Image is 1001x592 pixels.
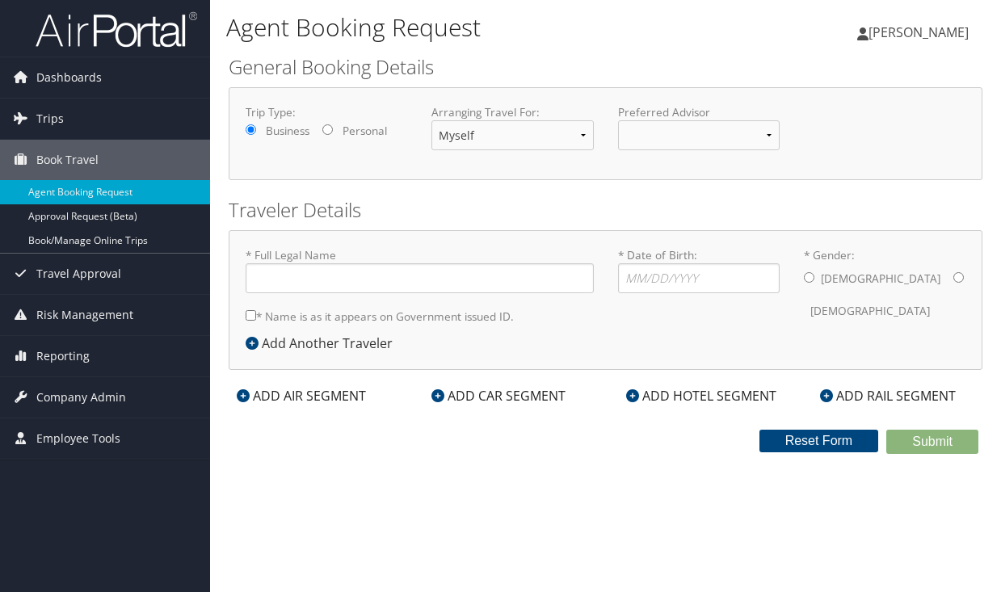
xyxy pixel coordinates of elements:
[886,430,978,454] button: Submit
[804,247,965,327] label: * Gender:
[36,10,197,48] img: airportal-logo.png
[246,247,594,293] label: * Full Legal Name
[618,247,780,293] label: * Date of Birth:
[36,140,99,180] span: Book Travel
[810,296,930,326] label: [DEMOGRAPHIC_DATA]
[618,104,780,120] label: Preferred Advisor
[229,386,374,405] div: ADD AIR SEGMENT
[759,430,879,452] button: Reset Form
[229,53,982,81] h2: General Booking Details
[423,386,574,405] div: ADD CAR SEGMENT
[226,10,732,44] h1: Agent Booking Request
[246,104,407,120] label: Trip Type:
[246,301,514,331] label: * Name is as it appears on Government issued ID.
[266,123,309,139] label: Business
[246,334,401,353] div: Add Another Traveler
[618,386,784,405] div: ADD HOTEL SEGMENT
[343,123,387,139] label: Personal
[229,196,982,224] h2: Traveler Details
[36,254,121,294] span: Travel Approval
[821,263,940,294] label: [DEMOGRAPHIC_DATA]
[36,418,120,459] span: Employee Tools
[953,272,964,283] input: * Gender:[DEMOGRAPHIC_DATA][DEMOGRAPHIC_DATA]
[36,99,64,139] span: Trips
[36,377,126,418] span: Company Admin
[36,57,102,98] span: Dashboards
[618,263,780,293] input: * Date of Birth:
[431,104,593,120] label: Arranging Travel For:
[804,272,814,283] input: * Gender:[DEMOGRAPHIC_DATA][DEMOGRAPHIC_DATA]
[812,386,964,405] div: ADD RAIL SEGMENT
[869,23,969,41] span: [PERSON_NAME]
[246,263,594,293] input: * Full Legal Name
[36,295,133,335] span: Risk Management
[246,310,256,321] input: * Name is as it appears on Government issued ID.
[857,8,985,57] a: [PERSON_NAME]
[36,336,90,376] span: Reporting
